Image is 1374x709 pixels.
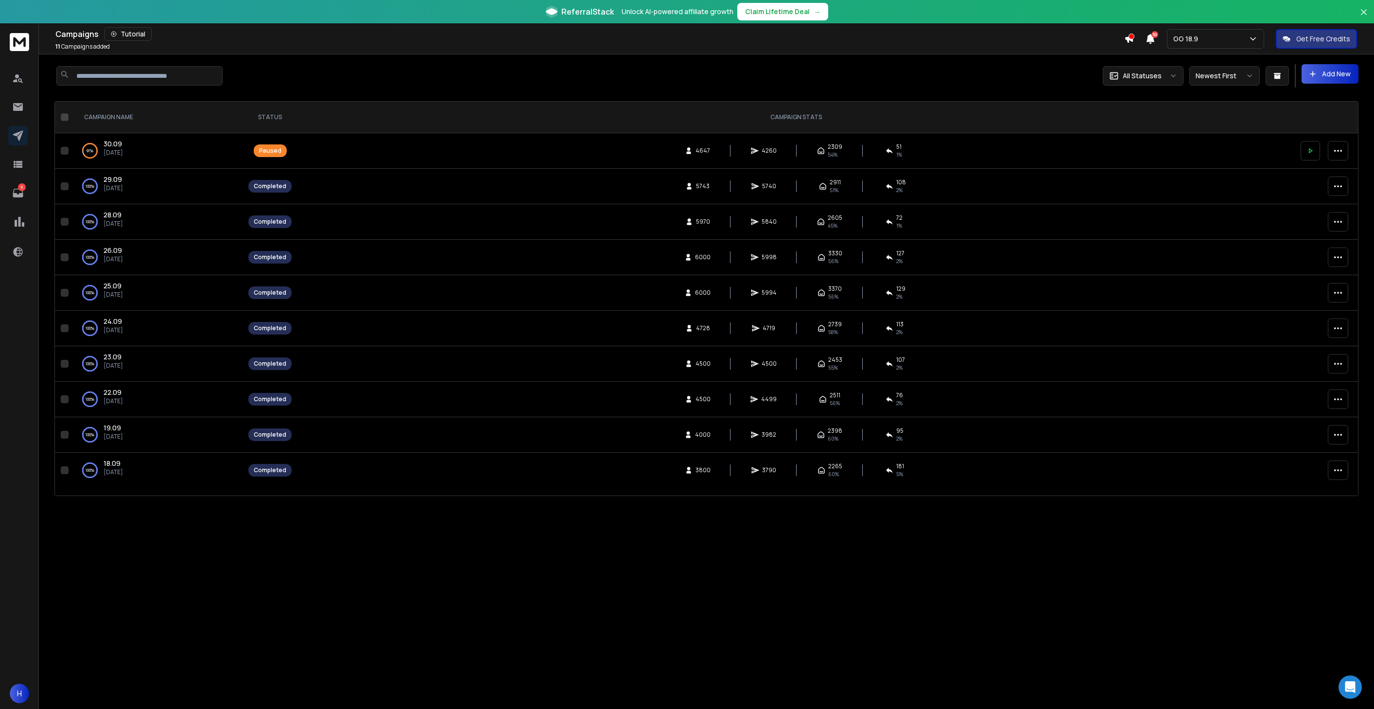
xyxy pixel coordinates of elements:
span: 2911 [830,178,841,186]
span: 45 % [828,222,837,230]
span: 2265 [828,462,842,470]
td: 100%19.09[DATE] [72,417,243,453]
span: 60 % [828,470,839,478]
span: 6000 [695,289,711,297]
span: 51 [896,143,902,151]
span: 2 % [896,435,903,443]
span: 4728 [696,324,710,332]
button: Claim Lifetime Deal→ [737,3,828,20]
div: Completed [254,289,286,297]
span: 2605 [828,214,842,222]
span: 25.09 [104,281,122,290]
td: 100%22.09[DATE] [72,382,243,417]
span: 3330 [828,249,842,257]
span: 54 % [828,151,837,159]
span: 6000 [695,253,711,261]
p: All Statuses [1123,71,1162,81]
td: 100%28.09[DATE] [72,204,243,240]
a: 19.09 [104,423,121,433]
span: 2 % [896,186,903,194]
span: 4500 [696,395,711,403]
a: 6 [8,183,28,203]
th: CAMPAIGN NAME [72,102,243,133]
span: 127 [896,249,904,257]
p: 100 % [86,217,94,227]
p: Campaigns added [55,43,110,51]
span: 1 % [896,151,902,159]
div: Completed [254,431,286,439]
span: 18.09 [104,459,121,468]
span: 108 [896,178,906,186]
span: 95 [896,427,904,435]
p: [DATE] [104,291,123,299]
span: 11 [55,42,60,51]
span: 2739 [828,320,842,328]
span: 2 % [896,293,903,301]
div: Completed [254,395,286,403]
p: 100 % [86,394,94,404]
span: 60 % [828,435,838,443]
span: → [814,7,820,17]
p: Get Free Credits [1296,34,1350,44]
a: 29.09 [104,175,122,184]
span: 129 [896,285,905,293]
td: 100%24.09[DATE] [72,311,243,346]
div: Completed [254,466,286,474]
span: 3982 [762,431,776,439]
span: 5 % [896,470,903,478]
td: 100%25.09[DATE] [72,275,243,311]
p: 100 % [86,430,94,440]
span: 56 % [830,399,840,407]
p: 100 % [86,465,94,475]
span: 2 % [896,364,903,372]
span: 5740 [762,182,776,190]
td: 100%23.09[DATE] [72,346,243,382]
span: 28.09 [104,210,122,219]
div: Completed [254,218,286,226]
span: 56 % [828,257,838,265]
span: 5840 [762,218,777,226]
p: [DATE] [104,397,123,405]
span: 107 [896,356,905,364]
span: 2 % [896,257,903,265]
span: 3790 [762,466,776,474]
div: Completed [254,360,286,368]
span: 30.09 [104,139,122,148]
p: [DATE] [104,468,123,476]
p: 100 % [86,288,94,298]
p: 100 % [86,181,94,191]
span: 19.09 [104,423,121,432]
span: 5970 [696,218,710,226]
button: Get Free Credits [1276,29,1357,49]
p: [DATE] [104,149,123,157]
a: 25.09 [104,281,122,291]
span: 5998 [762,253,777,261]
span: 4719 [763,324,775,332]
span: 4499 [761,395,777,403]
span: 58 % [828,328,838,336]
th: CAMPAIGN STATS [297,102,1295,133]
button: H [10,684,29,703]
span: 4500 [762,360,777,368]
span: 2309 [828,143,842,151]
span: 5994 [762,289,777,297]
p: 91 % [87,146,93,156]
span: 2453 [828,356,842,364]
span: 113 [896,320,904,328]
div: Completed [254,324,286,332]
p: GG 18.9 [1173,34,1202,44]
span: ReferralStack [561,6,614,18]
span: 4260 [762,147,777,155]
p: [DATE] [104,362,123,370]
span: 4647 [696,147,710,155]
div: Open Intercom Messenger [1339,675,1362,699]
th: STATUS [243,102,297,133]
a: 26.09 [104,246,122,255]
span: 181 [896,462,904,470]
span: 50 [1151,31,1158,38]
span: 56 % [828,293,838,301]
